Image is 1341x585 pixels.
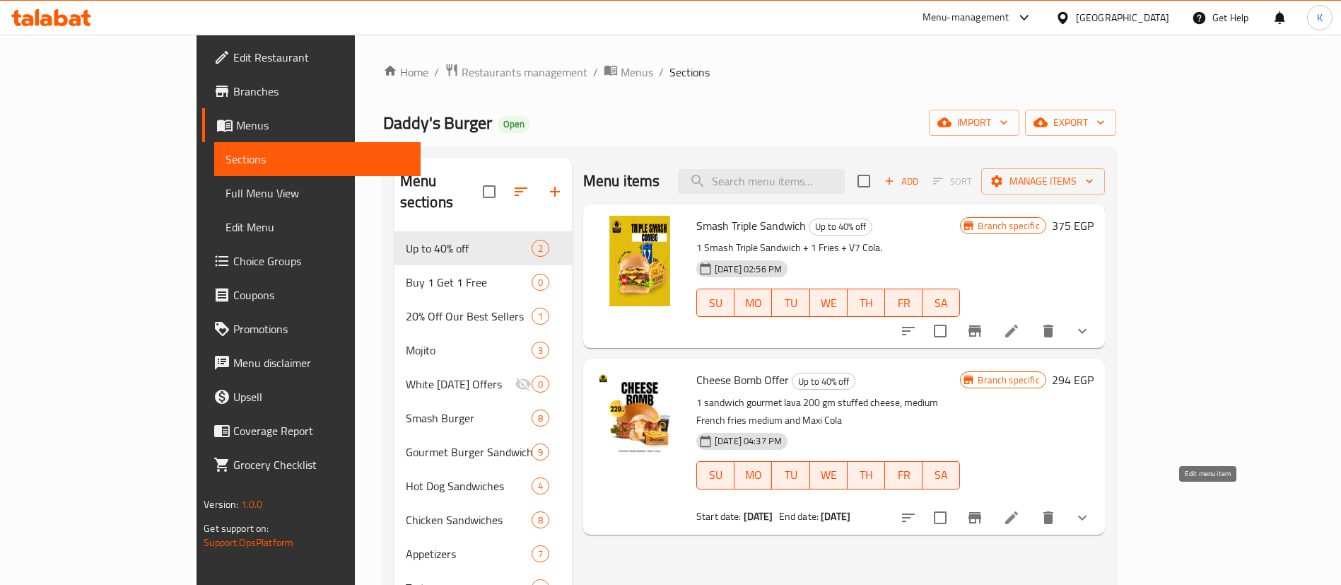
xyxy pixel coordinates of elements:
button: sort-choices [891,501,925,535]
img: Cheese Bomb Offer [595,370,685,461]
span: Start date: [696,507,742,526]
span: Buy 1 Get 1 Free [406,274,532,291]
span: Select to update [925,503,955,533]
button: TH [848,461,885,490]
a: Coupons [202,278,421,312]
span: export [1036,114,1105,132]
span: Branch specific [972,219,1045,233]
span: Sections [669,64,710,81]
span: 3 [532,344,549,357]
span: Select section first [924,170,981,192]
span: SA [928,465,954,485]
a: Full Menu View [214,176,421,210]
div: Buy 1 Get 1 Free0 [394,265,572,299]
button: Add [879,170,924,192]
button: import [929,110,1019,136]
button: Branch-specific-item [958,314,992,348]
div: items [532,545,549,562]
span: Select to update [925,316,955,346]
li: / [593,64,598,81]
div: White Friday Offers [406,376,515,393]
span: Edit Restaurant [233,49,409,66]
span: Chicken Sandwiches [406,511,532,528]
div: Gourmet Burger Sandwiches9 [394,435,572,469]
a: Sections [214,142,421,176]
div: Menu-management [923,9,1009,26]
h6: 294 EGP [1052,370,1094,390]
button: Branch-specific-item [958,501,992,535]
span: MO [740,465,766,485]
span: TU [778,293,804,313]
div: items [532,444,549,461]
button: SA [923,289,960,317]
span: Sections [226,151,409,168]
span: Upsell [233,388,409,405]
b: [DATE] [744,507,773,526]
div: items [532,410,549,427]
span: Up to 40% off [792,373,855,390]
svg: Show Choices [1074,509,1091,526]
a: Menus [604,63,653,81]
span: SU [703,465,729,485]
span: Manage items [992,173,1094,190]
button: TU [772,461,809,490]
span: 9 [532,446,549,459]
button: SU [696,289,734,317]
span: MO [740,293,766,313]
span: TU [778,465,804,485]
div: Up to 40% off [809,219,872,236]
div: items [532,308,549,325]
a: Promotions [202,312,421,346]
h2: Menu sections [400,170,483,213]
a: Edit Menu [214,210,421,244]
span: 7 [532,548,549,561]
button: WE [810,461,848,490]
div: items [532,274,549,291]
span: 0 [532,378,549,391]
span: Choice Groups [233,253,409,270]
h2: Menu items [583,170,660,192]
div: Up to 40% off [792,373,855,390]
span: [DATE] 02:56 PM [709,262,787,276]
span: Add [882,173,920,190]
a: Choice Groups [202,244,421,278]
div: Smash Burger [406,410,532,427]
h6: 375 EGP [1052,216,1094,236]
button: SA [923,461,960,490]
button: sort-choices [891,314,925,348]
span: Sort sections [504,175,538,209]
button: MO [734,461,772,490]
span: Grocery Checklist [233,456,409,473]
b: [DATE] [821,507,850,526]
nav: breadcrumb [383,63,1116,81]
span: 1 [532,310,549,323]
span: Coverage Report [233,422,409,439]
span: 2 [532,242,549,255]
button: WE [810,289,848,317]
span: SA [928,293,954,313]
span: Up to 40% off [406,240,532,257]
span: Gourmet Burger Sandwiches [406,444,532,461]
span: 20% Off Our Best Sellers [406,308,532,325]
span: 8 [532,412,549,425]
span: Add item [879,170,924,192]
div: Chicken Sandwiches8 [394,503,572,537]
p: 1 sandwich gourmet lava 200 gm stuffed cheese, medium French fries medium and Maxi Cola [696,394,961,429]
span: Appetizers [406,545,532,562]
span: SU [703,293,729,313]
span: Smash Triple Sandwich [696,215,806,236]
svg: Show Choices [1074,323,1091,340]
span: [DATE] 04:37 PM [709,434,787,448]
span: Coupons [233,286,409,303]
span: Daddy's Burger [383,107,492,139]
button: FR [885,289,923,317]
div: 20% Off Our Best Sellers1 [394,299,572,333]
span: 0 [532,276,549,289]
button: FR [885,461,923,490]
span: White [DATE] Offers [406,376,515,393]
div: items [532,342,549,359]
